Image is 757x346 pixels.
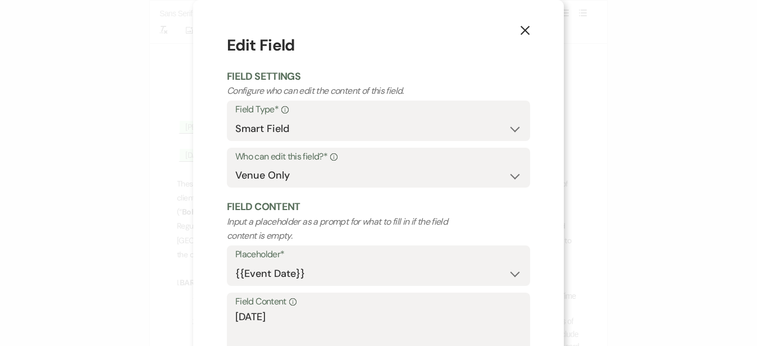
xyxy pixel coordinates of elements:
[227,200,530,214] h2: Field Content
[235,294,522,310] label: Field Content
[235,247,522,263] label: Placeholder*
[227,215,469,243] p: Input a placeholder as a prompt for what to fill in if the field content is empty.
[227,84,469,98] p: Configure who can edit the content of this field.
[235,102,522,118] label: Field Type*
[235,149,522,165] label: Who can edit this field?*
[227,70,530,84] h2: Field Settings
[227,34,530,57] h1: Edit Field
